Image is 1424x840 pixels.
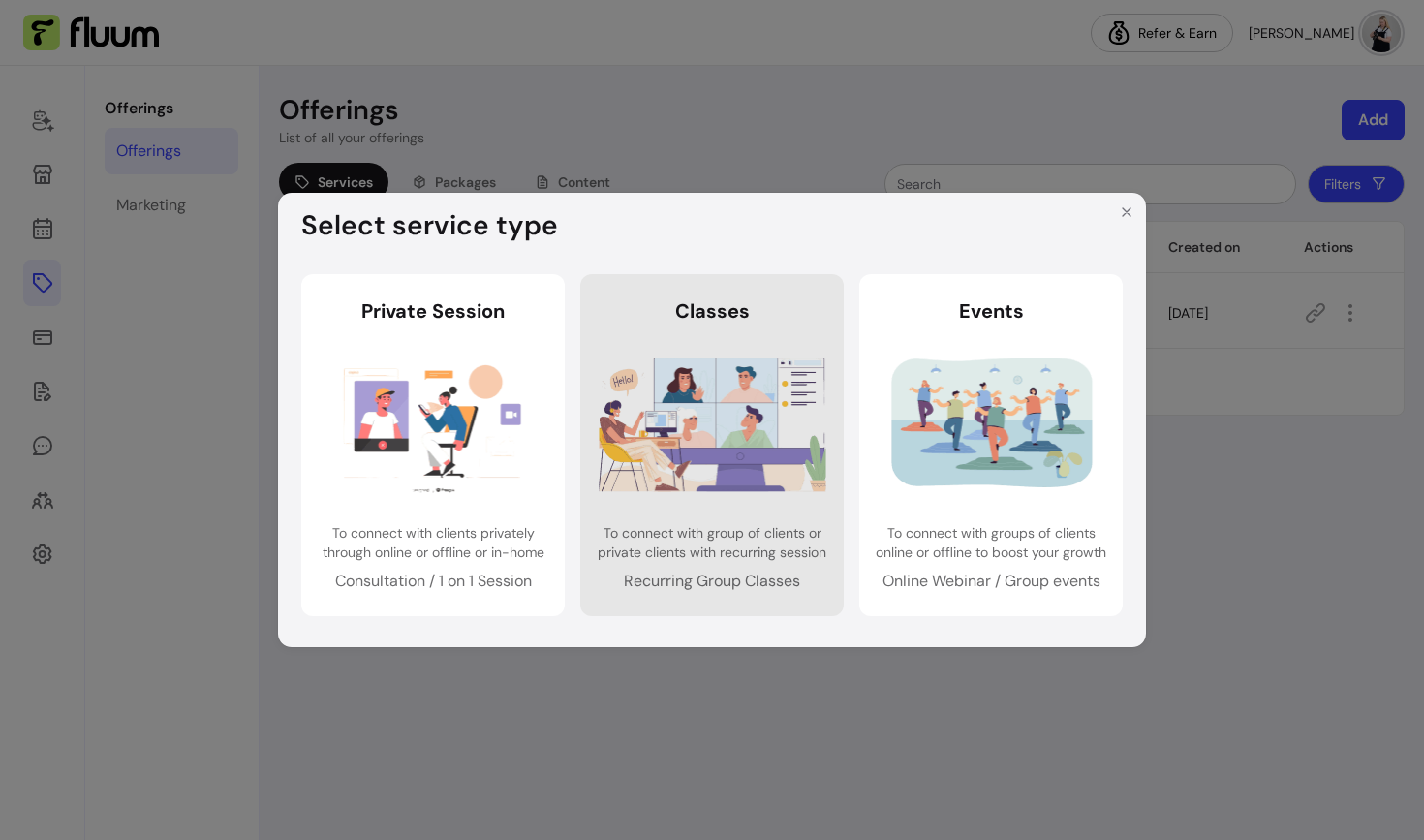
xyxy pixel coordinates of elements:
[878,348,1105,499] img: Events
[1111,197,1142,228] button: Close
[596,297,828,325] header: Classes
[301,208,558,243] p: Select service type
[875,297,1107,325] header: Events
[596,570,828,593] p: Recurring Group Classes
[859,274,1123,615] a: EventsTo connect with groups of clients online or offline to boost your growthOnline Webinar / Gr...
[580,274,844,615] a: ClassesTo connect with group of clients or private clients with recurring sessionRecurring Group ...
[317,523,549,562] p: To connect with clients privately through online or offline or in-home
[875,523,1107,562] p: To connect with groups of clients online or offline to boost your growth
[875,570,1107,593] p: Online Webinar / Group events
[317,297,549,325] header: Private Session
[301,274,565,615] a: Private SessionTo connect with clients privately through online or offline or in-homeConsultation...
[599,348,826,499] img: Classes
[596,523,828,562] p: To connect with group of clients or private clients with recurring session
[320,348,547,499] img: Private Session
[317,570,549,593] p: Consultation / 1 on 1 Session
